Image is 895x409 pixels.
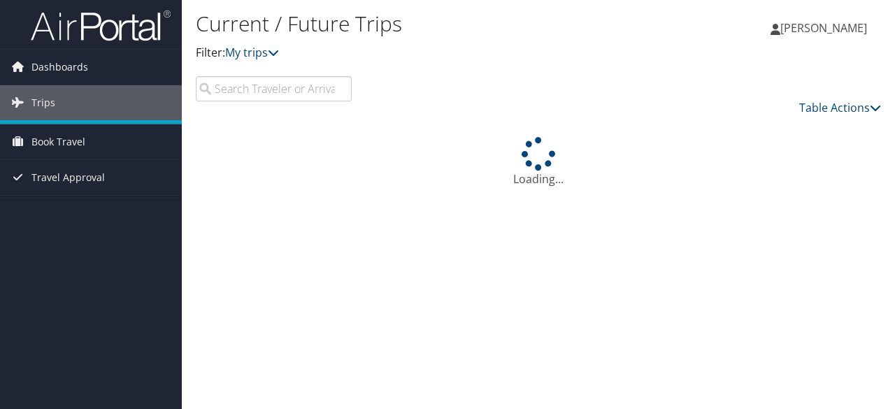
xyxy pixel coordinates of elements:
span: Dashboards [31,50,88,85]
span: [PERSON_NAME] [780,20,867,36]
div: Loading... [196,137,881,187]
input: Search Traveler or Arrival City [196,76,352,101]
h1: Current / Future Trips [196,9,652,38]
span: Book Travel [31,124,85,159]
a: My trips [225,45,279,60]
a: [PERSON_NAME] [771,7,881,49]
span: Trips [31,85,55,120]
a: Table Actions [799,100,881,115]
img: airportal-logo.png [31,9,171,42]
p: Filter: [196,44,652,62]
span: Travel Approval [31,160,105,195]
